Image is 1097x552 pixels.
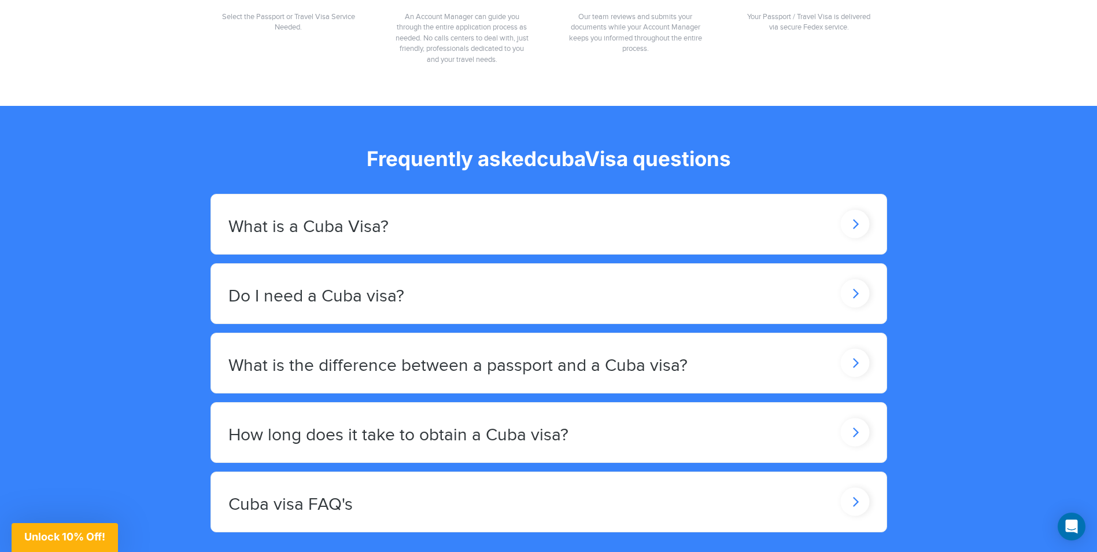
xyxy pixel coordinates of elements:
[228,495,353,514] h2: Cuba visa FAQ's
[396,12,529,65] p: An Account Manager can guide you through the entire application process as needed. No calls cente...
[1058,513,1085,540] div: Open Intercom Messenger
[222,12,355,33] p: Select the Passport or Travel Visa Service Needed.
[12,523,118,552] div: Unlock 10% Off!
[537,146,585,171] span: cuba
[228,426,568,445] h2: How long does it take to obtain a Cuba visa?
[228,218,389,237] h2: What is a Cuba Visa?
[228,287,404,306] h2: Do I need a Cuba visa?
[569,12,702,54] p: Our team reviews and submits your documents while your Account Manager keeps you informed through...
[24,531,105,543] span: Unlock 10% Off!
[228,356,688,376] h2: What is the difference between a passport and a Cuba visa?
[210,146,887,171] h2: Frequently asked Visa questions
[743,12,876,33] p: Your Passport / Travel Visa is delivered via secure Fedex service.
